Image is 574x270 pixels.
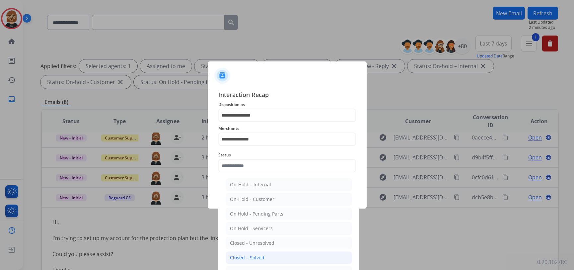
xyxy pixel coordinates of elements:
div: On Hold - Servicers [230,225,273,232]
img: contactIcon [214,68,230,84]
div: Closed - Unresolved [230,240,274,246]
div: On-Hold – Internal [230,181,271,188]
span: Status [218,151,356,159]
p: 0.20.1027RC [537,258,567,266]
div: Closed – Solved [230,254,264,261]
div: On-Hold - Customer [230,196,274,203]
span: Disposition as [218,101,356,109]
div: On Hold - Pending Parts [230,211,283,217]
span: Interaction Recap [218,90,356,101]
span: Merchants [218,125,356,133]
